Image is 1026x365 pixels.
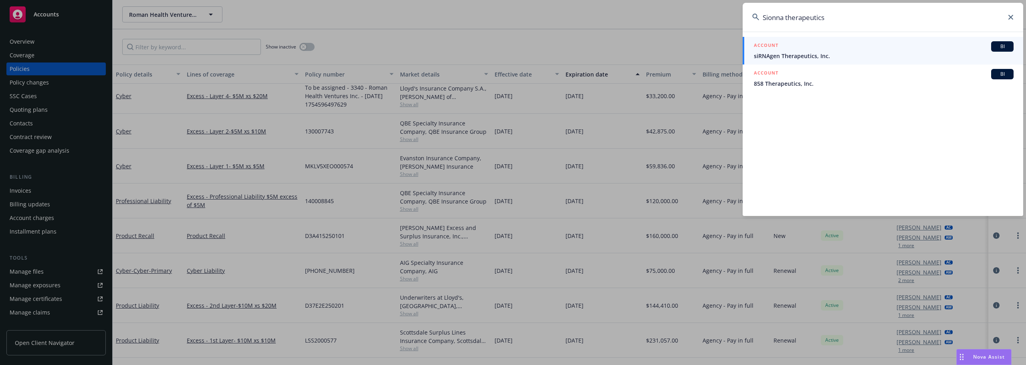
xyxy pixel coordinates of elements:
[957,349,967,365] div: Drag to move
[743,37,1023,65] a: ACCOUNTBIsiRNAgen Therapeutics, Inc.
[956,349,1012,365] button: Nova Assist
[973,353,1005,360] span: Nova Assist
[754,79,1014,88] span: 858 Therapeutics, Inc.
[754,69,778,79] h5: ACCOUNT
[743,65,1023,92] a: ACCOUNTBI858 Therapeutics, Inc.
[754,41,778,51] h5: ACCOUNT
[743,3,1023,32] input: Search...
[994,43,1010,50] span: BI
[754,52,1014,60] span: siRNAgen Therapeutics, Inc.
[994,71,1010,78] span: BI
